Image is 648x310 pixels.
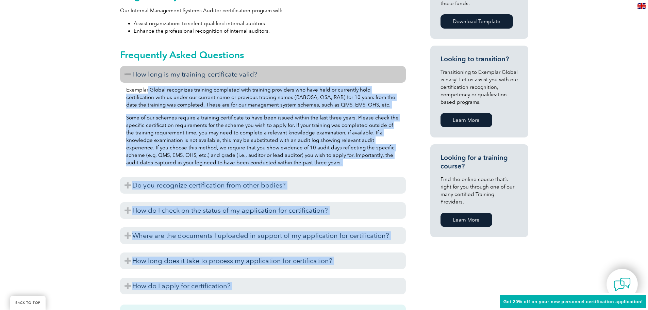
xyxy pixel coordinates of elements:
[441,14,513,29] a: Download Template
[441,153,518,170] h3: Looking for a training course?
[441,113,492,127] a: Learn More
[503,299,643,304] span: Get 20% off on your new personnel certification application!
[126,114,400,166] p: Some of our schemes require a training certificate to have been issued within the last three year...
[120,202,406,219] h3: How do I check on the status of my application for certification?
[120,252,406,269] h3: How long does it take to process my application for certification?
[120,278,406,294] h3: How do I apply for certification?
[134,27,406,35] li: Enhance the professional recognition of internal auditors.
[120,177,406,194] h3: Do you recognize certification from other bodies?
[126,86,400,109] p: Exemplar Global recognizes training completed with training providers who have held or currently ...
[134,20,406,27] li: Assist organizations to select qualified internal auditors
[637,3,646,9] img: en
[441,176,518,206] p: Find the online course that’s right for you through one of our many certified Training Providers.
[120,7,406,14] p: Our Internal Management Systems Auditor certification program will:
[441,68,518,106] p: Transitioning to Exemplar Global is easy! Let us assist you with our certification recognition, c...
[441,55,518,63] h3: Looking to transition?
[614,276,631,293] img: contact-chat.png
[120,66,406,83] h3: How long is my training certificate valid?
[441,213,492,227] a: Learn More
[10,296,46,310] a: BACK TO TOP
[120,49,406,60] h2: Frequently Asked Questions
[120,227,406,244] h3: Where are the documents I uploaded in support of my application for certification?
